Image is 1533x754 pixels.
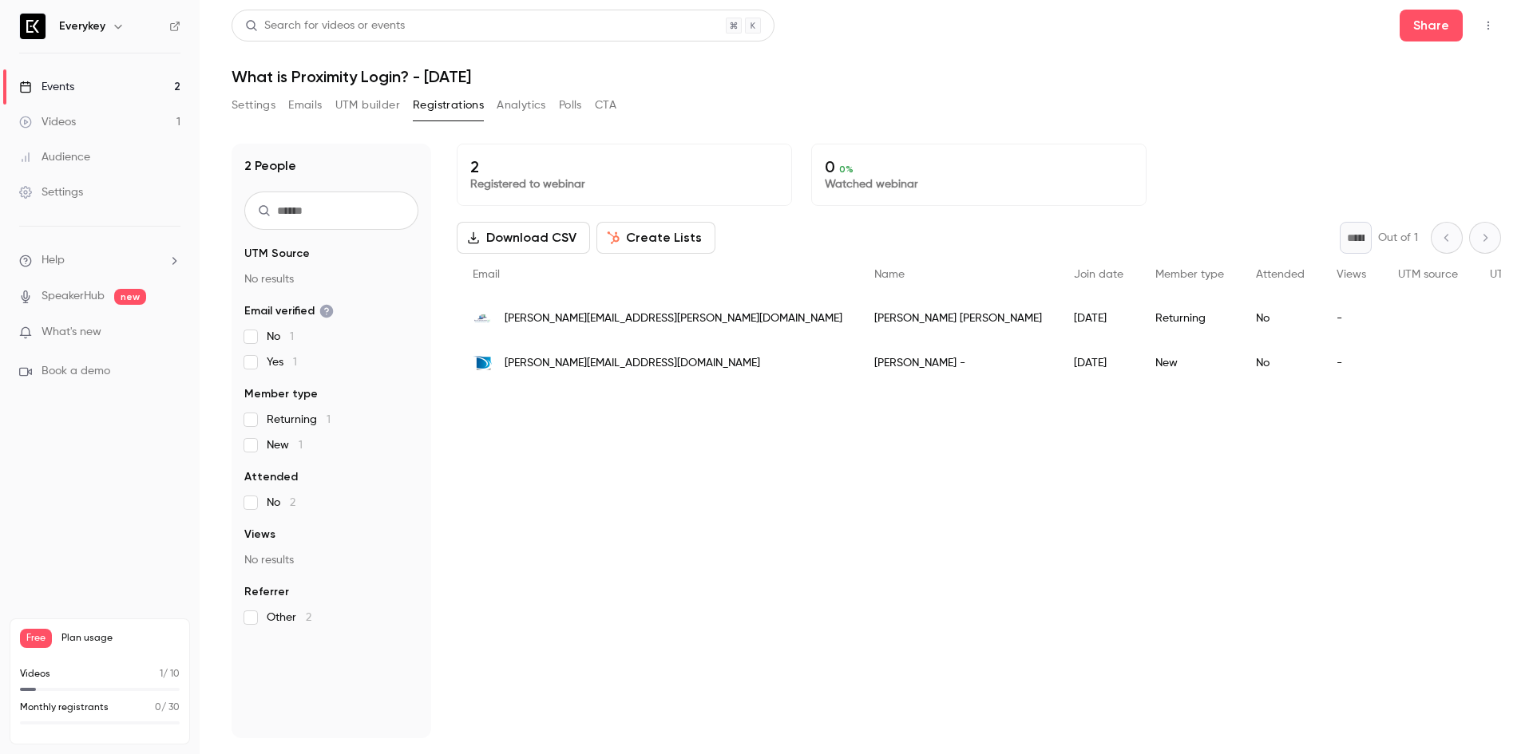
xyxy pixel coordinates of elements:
span: 2 [290,497,295,508]
p: 2 [470,157,778,176]
p: / 30 [155,701,180,715]
p: Out of 1 [1378,230,1418,246]
span: No [267,495,295,511]
div: Audience [19,149,90,165]
span: [PERSON_NAME][EMAIL_ADDRESS][PERSON_NAME][DOMAIN_NAME] [505,310,842,327]
span: Referrer [244,584,289,600]
button: CTA [595,93,616,118]
span: 1 [327,414,331,425]
span: Returning [267,412,331,428]
span: Views [244,527,275,543]
span: 1 [290,331,294,342]
span: 0 % [839,164,854,175]
div: [PERSON_NAME] - [858,341,1058,385]
button: Polls [559,93,582,118]
div: No [1240,341,1321,385]
button: Download CSV [457,222,590,254]
span: Help [42,252,65,269]
button: Analytics [497,93,546,118]
span: Plan usage [61,632,180,645]
p: No results [244,271,418,287]
div: Settings [19,184,83,200]
div: - [1321,341,1382,385]
p: Watched webinar [825,176,1133,192]
div: [DATE] [1058,296,1139,341]
div: Videos [19,114,76,130]
span: 1 [160,669,163,679]
span: Name [874,269,905,280]
div: - [1321,296,1382,341]
span: 2 [306,612,311,623]
span: Yes [267,354,297,370]
span: 0 [155,703,161,713]
img: brookfieldfinancial.com [473,353,492,373]
button: UTM builder [335,93,400,118]
p: Monthly registrants [20,701,109,715]
h6: Everykey [59,18,105,34]
span: new [114,289,146,305]
span: UTM source [1398,269,1458,280]
span: Book a demo [42,363,110,380]
span: [PERSON_NAME][EMAIL_ADDRESS][DOMAIN_NAME] [505,355,760,372]
div: Events [19,79,74,95]
h1: 2 People [244,156,296,176]
p: / 10 [160,667,180,681]
li: help-dropdown-opener [19,252,180,269]
button: Registrations [413,93,484,118]
img: Everykey [20,14,46,39]
span: What's new [42,324,101,341]
span: Attended [244,469,298,485]
p: No results [244,552,418,568]
span: Attended [1256,269,1305,280]
span: 1 [293,357,297,368]
button: Share [1400,10,1463,41]
span: Email verified [244,303,334,319]
span: Free [20,629,52,648]
span: Member type [1155,269,1224,280]
span: No [267,329,294,345]
span: 1 [299,440,303,451]
div: New [1139,341,1240,385]
span: Email [473,269,500,280]
p: 0 [825,157,1133,176]
span: Views [1337,269,1366,280]
span: Other [267,610,311,626]
span: New [267,437,303,453]
span: Member type [244,386,318,402]
img: blueteamassess.com [473,309,492,328]
span: Join date [1074,269,1123,280]
span: UTM Source [244,246,310,262]
div: [PERSON_NAME] [PERSON_NAME] [858,296,1058,341]
p: Registered to webinar [470,176,778,192]
button: Emails [288,93,322,118]
div: [DATE] [1058,341,1139,385]
button: Settings [232,93,275,118]
div: Returning [1139,296,1240,341]
h1: What is Proximity Login? - [DATE] [232,67,1501,86]
section: facet-groups [244,246,418,626]
p: Videos [20,667,50,681]
a: SpeakerHub [42,288,105,305]
button: Create Lists [596,222,715,254]
div: Search for videos or events [245,18,405,34]
div: No [1240,296,1321,341]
